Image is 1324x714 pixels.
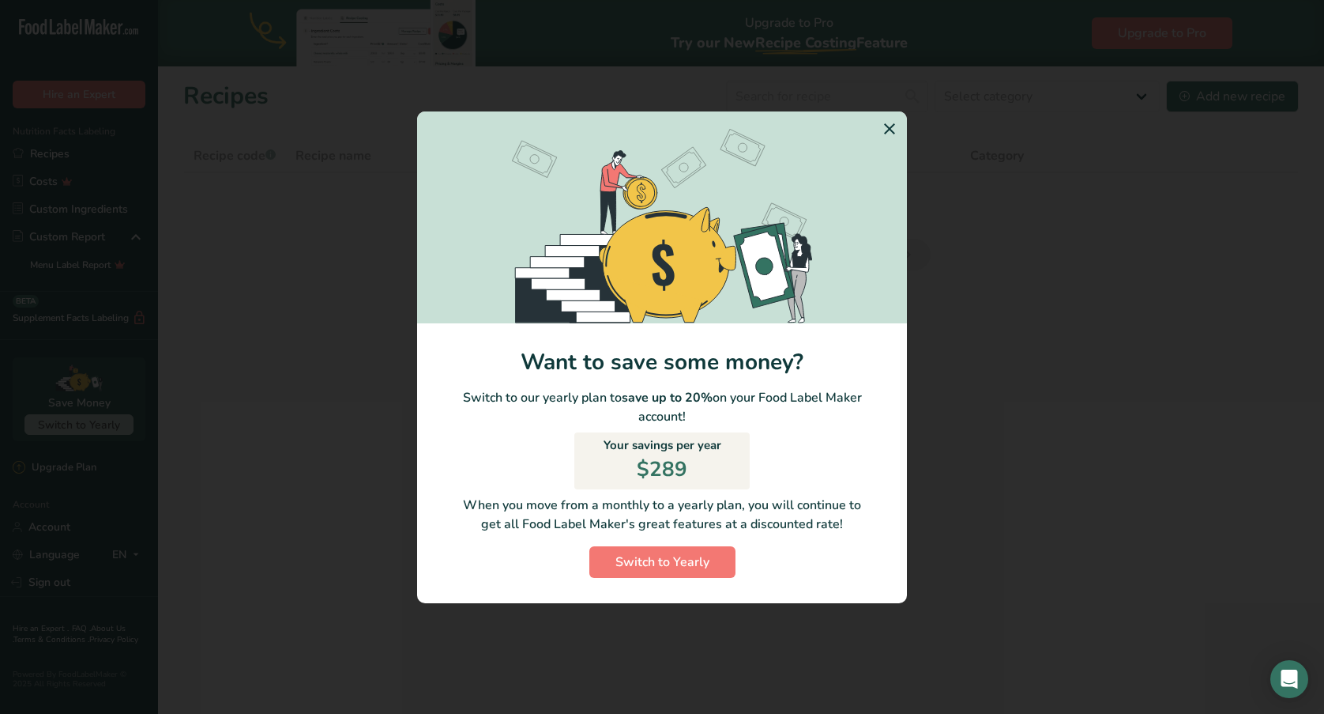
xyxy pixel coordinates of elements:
[637,454,687,485] p: $289
[1270,660,1308,698] div: Open Intercom Messenger
[622,389,713,406] b: save up to 20%
[417,388,907,426] p: Switch to our yearly plan to on your Food Label Maker account!
[417,349,907,376] h1: Want to save some money?
[615,553,709,572] span: Switch to Yearly
[604,436,721,455] p: Your savings per year
[589,546,735,578] button: Switch to Yearly
[430,496,894,534] p: When you move from a monthly to a yearly plan, you will continue to get all Food Label Maker's gr...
